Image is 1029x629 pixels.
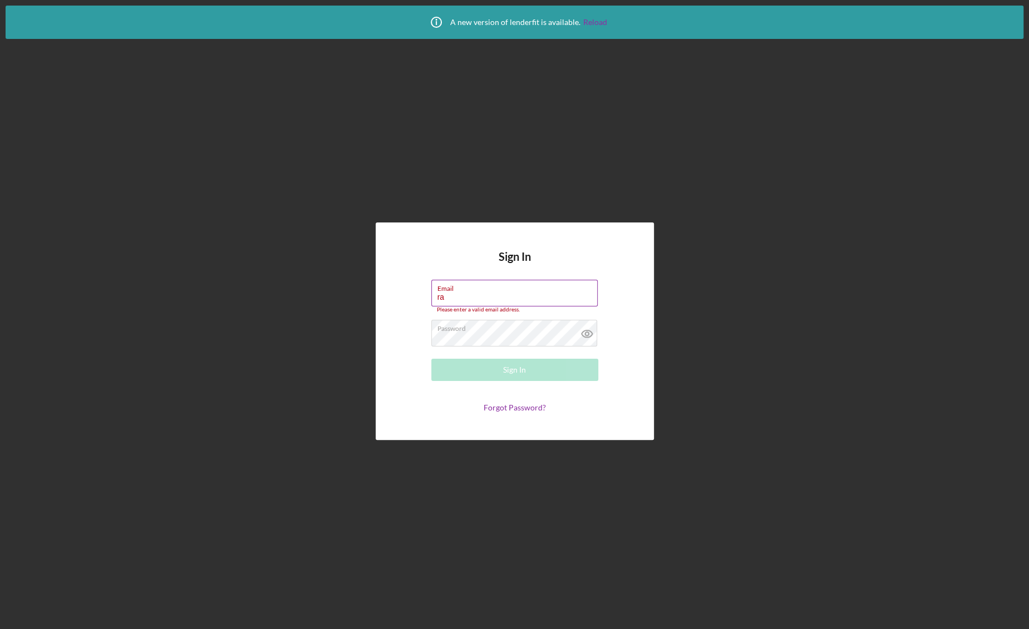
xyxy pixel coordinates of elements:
[431,359,598,381] button: Sign In
[422,8,607,36] div: A new version of lenderfit is available.
[499,250,531,280] h4: Sign In
[437,280,598,293] label: Email
[583,18,607,27] a: Reload
[503,359,526,381] div: Sign In
[437,320,598,333] label: Password
[431,306,598,313] div: Please enter a valid email address.
[484,403,546,412] a: Forgot Password?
